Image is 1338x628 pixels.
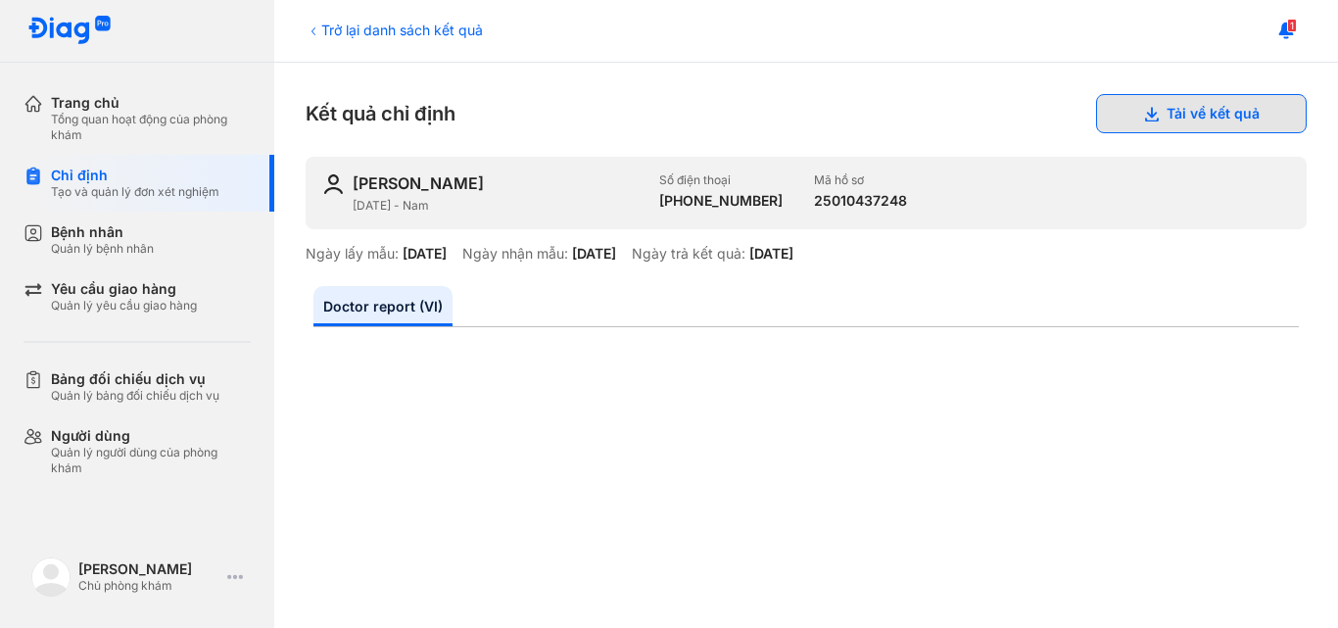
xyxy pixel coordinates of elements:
[51,241,154,257] div: Quản lý bệnh nhân
[403,245,447,263] div: [DATE]
[51,167,219,184] div: Chỉ định
[31,557,71,597] img: logo
[353,172,484,194] div: [PERSON_NAME]
[814,172,907,188] div: Mã hồ sơ
[1287,19,1297,32] span: 1
[306,94,1307,133] div: Kết quả chỉ định
[51,112,251,143] div: Tổng quan hoạt động của phòng khám
[632,245,745,263] div: Ngày trả kết quả:
[306,245,399,263] div: Ngày lấy mẫu:
[814,192,907,210] div: 25010437248
[1096,94,1307,133] button: Tải về kết quả
[51,427,251,445] div: Người dùng
[353,198,644,214] div: [DATE] - Nam
[659,172,783,188] div: Số điện thoại
[321,172,345,196] img: user-icon
[306,20,483,40] div: Trở lại danh sách kết quả
[51,223,154,241] div: Bệnh nhân
[78,578,219,594] div: Chủ phòng khám
[78,560,219,578] div: [PERSON_NAME]
[51,445,251,476] div: Quản lý người dùng của phòng khám
[51,370,219,388] div: Bảng đối chiếu dịch vụ
[659,192,783,210] div: [PHONE_NUMBER]
[51,388,219,404] div: Quản lý bảng đối chiếu dịch vụ
[51,184,219,200] div: Tạo và quản lý đơn xét nghiệm
[749,245,793,263] div: [DATE]
[51,94,251,112] div: Trang chủ
[27,16,112,46] img: logo
[51,298,197,314] div: Quản lý yêu cầu giao hàng
[462,245,568,263] div: Ngày nhận mẫu:
[313,286,453,326] a: Doctor report (VI)
[572,245,616,263] div: [DATE]
[51,280,197,298] div: Yêu cầu giao hàng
